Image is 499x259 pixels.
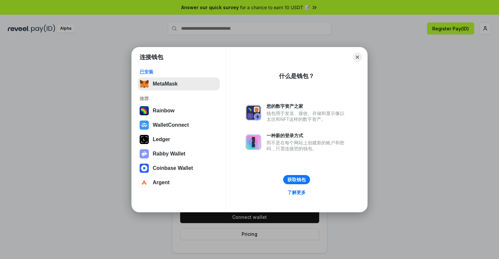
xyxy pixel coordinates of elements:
button: WalletConnect [138,119,220,132]
button: Rainbow [138,104,220,117]
div: 钱包用于发送、接收、存储和显示像以太坊和NFT这样的数字资产。 [267,110,348,122]
button: Ledger [138,133,220,146]
div: 已安装 [140,69,218,75]
img: svg+xml,%3Csvg%20xmlns%3D%22http%3A%2F%2Fwww.w3.org%2F2000%2Fsvg%22%20width%3D%2228%22%20height%3... [140,135,149,144]
div: Argent [153,180,170,186]
div: Coinbase Wallet [153,165,193,171]
div: 而不是在每个网站上创建新的账户和密码，只需连接您的钱包。 [267,140,348,152]
div: 您的数字资产之家 [267,103,348,109]
button: MetaMask [138,77,220,90]
button: 获取钱包 [283,175,310,184]
div: 获取钱包 [287,177,306,183]
h1: 连接钱包 [140,53,163,61]
button: Rabby Wallet [138,147,220,160]
div: WalletConnect [153,122,189,128]
img: svg+xml,%3Csvg%20xmlns%3D%22http%3A%2F%2Fwww.w3.org%2F2000%2Fsvg%22%20fill%3D%22none%22%20viewBox... [140,149,149,158]
img: svg+xml,%3Csvg%20width%3D%2228%22%20height%3D%2228%22%20viewBox%3D%220%200%2028%2028%22%20fill%3D... [140,178,149,187]
img: svg+xml,%3Csvg%20xmlns%3D%22http%3A%2F%2Fwww.w3.org%2F2000%2Fsvg%22%20fill%3D%22none%22%20viewBox... [246,134,261,150]
img: svg+xml,%3Csvg%20fill%3D%22none%22%20height%3D%2233%22%20viewBox%3D%220%200%2035%2033%22%20width%... [140,79,149,89]
div: Ledger [153,137,170,142]
div: 推荐 [140,96,218,102]
div: MetaMask [153,81,178,87]
button: Coinbase Wallet [138,162,220,175]
img: svg+xml,%3Csvg%20width%3D%22120%22%20height%3D%22120%22%20viewBox%3D%220%200%20120%20120%22%20fil... [140,106,149,115]
div: 了解更多 [287,189,306,195]
button: Close [353,53,362,62]
a: 了解更多 [284,188,310,197]
img: svg+xml,%3Csvg%20width%3D%2228%22%20height%3D%2228%22%20viewBox%3D%220%200%2028%2028%22%20fill%3D... [140,164,149,173]
img: svg+xml,%3Csvg%20width%3D%2228%22%20height%3D%2228%22%20viewBox%3D%220%200%2028%2028%22%20fill%3D... [140,121,149,130]
button: Argent [138,176,220,189]
div: 什么是钱包？ [279,72,314,80]
div: Rabby Wallet [153,151,185,157]
img: svg+xml,%3Csvg%20xmlns%3D%22http%3A%2F%2Fwww.w3.org%2F2000%2Fsvg%22%20fill%3D%22none%22%20viewBox... [246,105,261,121]
div: 一种新的登录方式 [267,133,348,138]
div: Rainbow [153,108,175,114]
